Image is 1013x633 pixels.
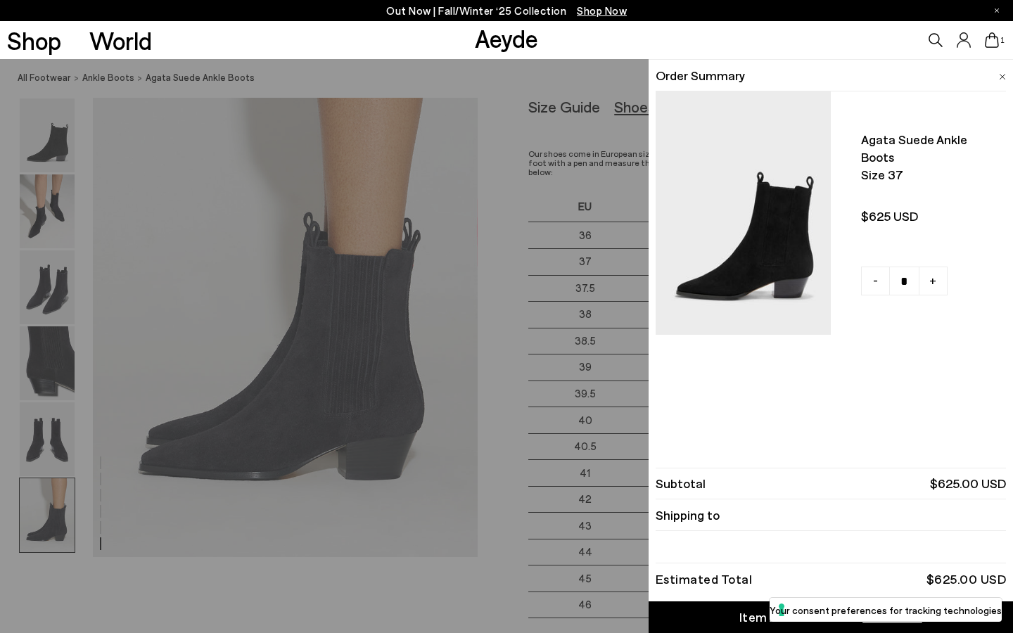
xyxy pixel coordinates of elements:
span: 1 [999,37,1006,44]
span: + [929,271,936,289]
a: Item Added to Cart View Cart [649,601,1013,633]
span: $625.00 USD [930,475,1006,492]
img: AEYDE_BABACALFLEATHERBLACK_1_89937665-c29a-456a-9917-23b4459e8d7f_900x.jpg [656,91,831,335]
a: + [919,267,948,295]
div: Item Added to Cart [739,608,855,626]
span: Navigate to /collections/new-in [577,4,627,17]
span: $625 USD [861,207,999,225]
div: Estimated Total [656,574,753,584]
label: Your consent preferences for tracking technologies [770,603,1002,618]
li: Subtotal [656,468,1007,499]
span: Order Summary [656,67,745,84]
span: Size 37 [861,166,999,184]
a: Shop [7,28,61,53]
a: 1 [985,32,999,48]
a: - [861,267,890,295]
span: Shipping to [656,506,720,524]
a: Aeyde [475,23,538,53]
span: Agata suede ankle boots [861,131,999,166]
span: - [873,271,878,289]
p: Out Now | Fall/Winter ‘25 Collection [386,2,627,20]
button: Your consent preferences for tracking technologies [770,598,1002,622]
a: World [89,28,152,53]
div: $625.00 USD [926,574,1007,584]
